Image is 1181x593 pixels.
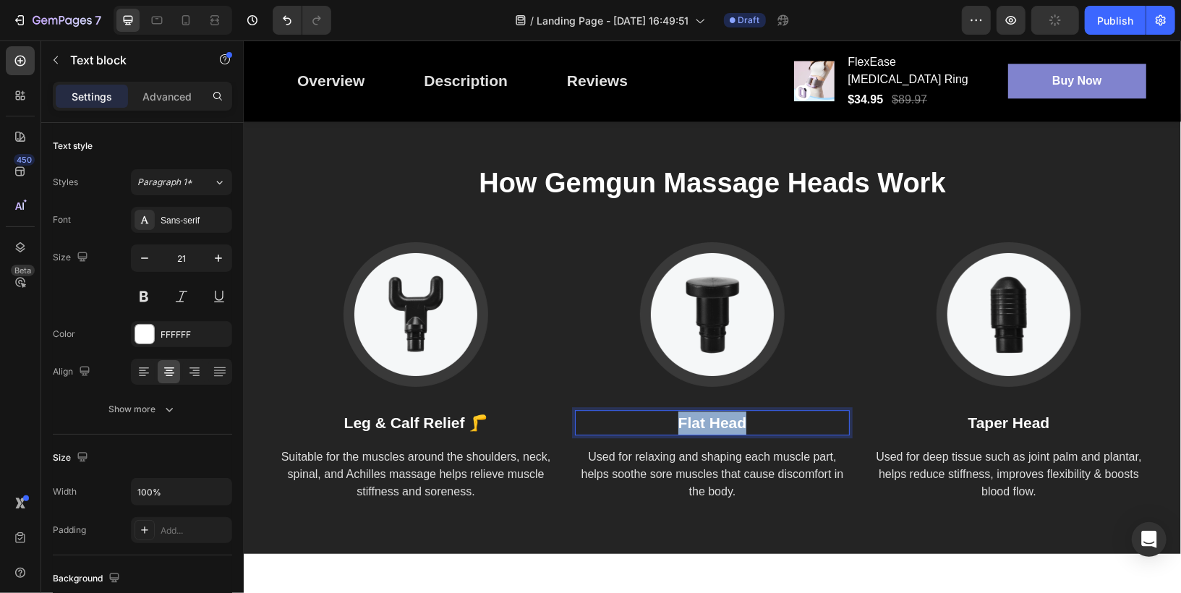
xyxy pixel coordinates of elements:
[53,176,78,189] div: Styles
[333,408,605,460] p: Used for relaxing and shaping each muscle part, helps soothe sore muscles that cause discomfort i...
[53,328,75,341] div: Color
[36,408,308,460] p: Suitable for the muscles around the shoulders, neck, spinal, and Achilles massage helps relieve m...
[244,40,1181,593] iframe: Design area
[161,214,229,227] div: Sans-serif
[396,202,541,346] img: Alt Image
[72,89,112,104] p: Settings
[764,23,903,58] button: Buy Now
[53,248,91,268] div: Size
[537,13,689,28] span: Landing Page - [DATE] 16:49:51
[53,362,93,382] div: Align
[53,448,91,468] div: Size
[142,89,192,104] p: Advanced
[12,127,925,160] p: How Gemgun Massage Heads Work
[14,154,35,166] div: 450
[109,402,176,417] div: Show more
[629,371,901,394] p: Taper Head
[333,371,605,394] p: Flat Head
[531,13,534,28] span: /
[11,265,35,276] div: Beta
[53,485,77,498] div: Width
[6,6,108,35] button: 7
[132,479,231,505] input: Auto
[36,371,308,394] p: Leg & Calf Relief 🦵
[273,6,331,35] div: Undo/Redo
[809,32,858,49] div: Buy Now
[53,396,232,422] button: Show more
[161,524,229,537] div: Add...
[161,328,229,341] div: FFFFFF
[1097,13,1133,28] div: Publish
[602,49,641,69] div: $34.95
[1132,522,1167,557] div: Open Intercom Messenger
[331,370,606,396] div: Rich Text Editor. Editing area: main
[647,49,685,69] div: $89.97
[35,370,310,396] div: Rich Text Editor. Editing area: main
[693,202,837,346] img: Alt Image
[53,524,86,537] div: Padding
[95,12,101,29] p: 7
[738,14,760,27] span: Draft
[53,213,71,226] div: Font
[70,51,193,69] p: Text block
[100,202,244,346] img: Alt Image
[131,169,232,195] button: Paragraph 1*
[53,569,123,589] div: Background
[1085,6,1146,35] button: Publish
[137,176,192,189] span: Paragraph 1*
[53,140,93,153] div: Text style
[629,408,901,460] p: Used for deep tissue such as joint palm and plantar, helps reduce stiffness, improves flexibility...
